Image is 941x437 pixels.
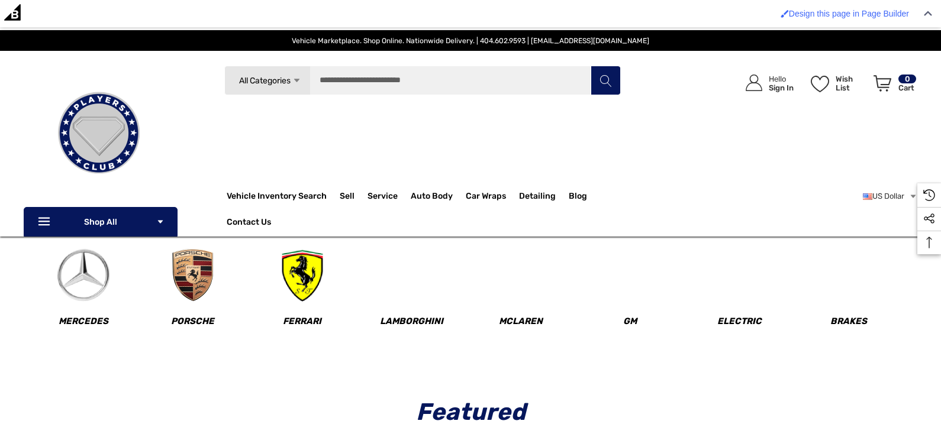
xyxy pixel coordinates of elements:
svg: Icon Arrow Down [156,218,165,226]
span: Design this page in Page Builder [789,9,909,18]
a: Service [368,184,411,208]
span: Sell [340,191,355,204]
a: All Categories Icon Arrow Down Icon Arrow Up [224,66,310,95]
a: Detailing [519,184,569,208]
span: Auto Body [411,191,453,204]
a: Cart with 0 items [868,63,917,109]
a: Image Device Lamborghini [357,272,465,341]
a: Wish List Wish List [805,63,868,103]
a: Image Device McLaren [467,272,575,341]
svg: Top [917,237,941,248]
svg: Review Your Cart [874,75,891,92]
span: GM [623,316,637,327]
p: Sign In [769,83,794,92]
span: Featured [408,398,534,426]
a: Image Device Mercedes [30,248,138,341]
span: Brakes [830,316,867,327]
span: Mercedes [59,316,108,327]
a: Sell [340,184,368,208]
p: Shop All [24,207,178,237]
a: Image Device Porsche [139,248,247,341]
a: Image Device Brakes [795,272,903,341]
span: Car Wraps [466,191,506,204]
a: Auto Body [411,184,466,208]
img: Image Device [276,248,329,302]
span: Service [368,191,398,204]
svg: Icon Arrow Down [292,76,301,85]
a: Image Device Ferrari [249,248,356,341]
p: Hello [769,75,794,83]
p: Wish List [836,75,867,92]
span: Electric [717,316,762,327]
span: Ferrari [283,316,321,327]
a: Contact Us [227,217,271,230]
span: Detailing [519,191,556,204]
img: Image Device [166,248,220,302]
svg: Social Media [923,213,935,225]
svg: Icon Line [37,215,54,229]
svg: Icon User Account [746,75,762,91]
a: Image Device GM [576,272,684,341]
svg: Recently Viewed [923,189,935,201]
span: McLaren [499,316,543,327]
img: Image Device [57,248,110,302]
span: Vehicle Marketplace. Shop Online. Nationwide Delivery. | 404.602.9593 | [EMAIL_ADDRESS][DOMAIN_NAME] [292,37,649,45]
svg: Wish List [811,76,829,92]
p: 0 [898,75,916,83]
a: Car Wraps [466,184,519,208]
a: Vehicle Inventory Search [227,191,327,204]
a: Sign in [732,63,800,103]
a: Image Device Electric [685,272,793,341]
a: Blog [569,191,587,204]
a: USD [863,184,917,208]
img: Players Club | Cars For Sale [40,74,158,192]
span: Porsche [171,316,214,327]
button: Search [591,66,620,95]
p: Cart [898,83,916,92]
span: All Categories [239,76,291,86]
span: Lamborghini [380,316,443,327]
a: Design this page in Page Builder [775,3,915,24]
